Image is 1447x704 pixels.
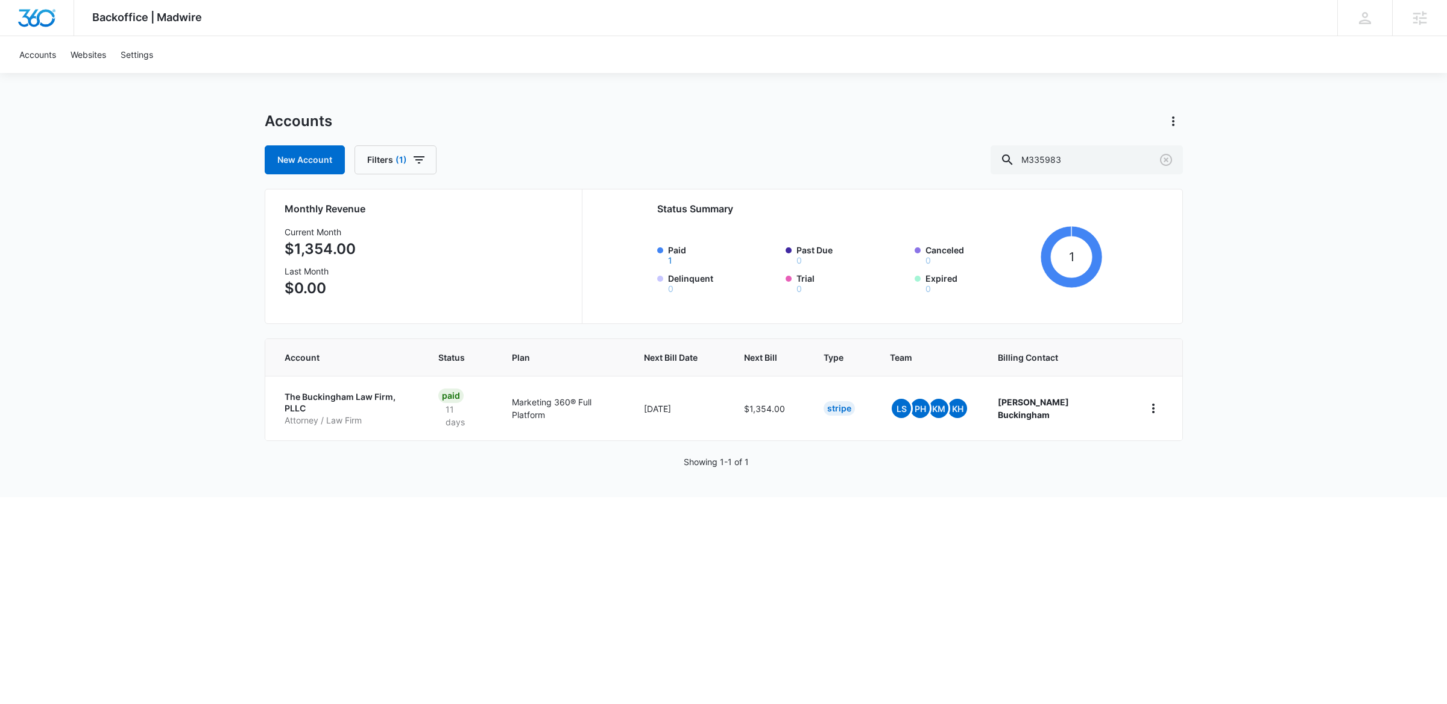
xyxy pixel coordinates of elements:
[63,36,113,73] a: Websites
[998,351,1114,364] span: Billing Contact
[657,201,1103,216] h2: Status Summary
[796,272,907,293] label: Trial
[285,226,356,238] h3: Current Month
[668,272,779,293] label: Delinquent
[512,351,616,364] span: Plan
[1156,150,1176,170] button: Clear
[668,244,779,265] label: Paid
[948,399,967,418] span: KH
[824,351,843,364] span: Type
[1069,249,1074,264] tspan: 1
[1144,399,1163,418] button: home
[744,351,777,364] span: Next Bill
[285,391,409,427] a: The Buckingham Law Firm, PLLCAttorney / Law Firm
[438,388,464,403] div: Paid
[285,265,356,277] h3: Last Month
[285,277,356,299] p: $0.00
[265,112,332,130] h1: Accounts
[668,256,672,265] button: Paid
[890,351,951,364] span: Team
[113,36,160,73] a: Settings
[998,397,1069,420] strong: [PERSON_NAME] Buckingham
[991,145,1183,174] input: Search
[438,403,483,428] p: 11 days
[438,351,465,364] span: Status
[355,145,437,174] button: Filters(1)
[265,145,345,174] a: New Account
[512,396,616,421] p: Marketing 360® Full Platform
[684,455,749,468] p: Showing 1-1 of 1
[629,376,730,440] td: [DATE]
[12,36,63,73] a: Accounts
[929,399,948,418] span: KM
[396,156,407,164] span: (1)
[925,272,1036,293] label: Expired
[644,351,698,364] span: Next Bill Date
[285,238,356,260] p: $1,354.00
[285,391,409,414] p: The Buckingham Law Firm, PLLC
[824,401,855,416] div: Stripe
[910,399,930,418] span: PH
[285,351,392,364] span: Account
[892,399,911,418] span: LS
[92,11,202,24] span: Backoffice | Madwire
[925,244,1036,265] label: Canceled
[796,244,907,265] label: Past Due
[730,376,809,440] td: $1,354.00
[285,201,567,216] h2: Monthly Revenue
[1164,112,1183,131] button: Actions
[285,414,409,427] p: Attorney / Law Firm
